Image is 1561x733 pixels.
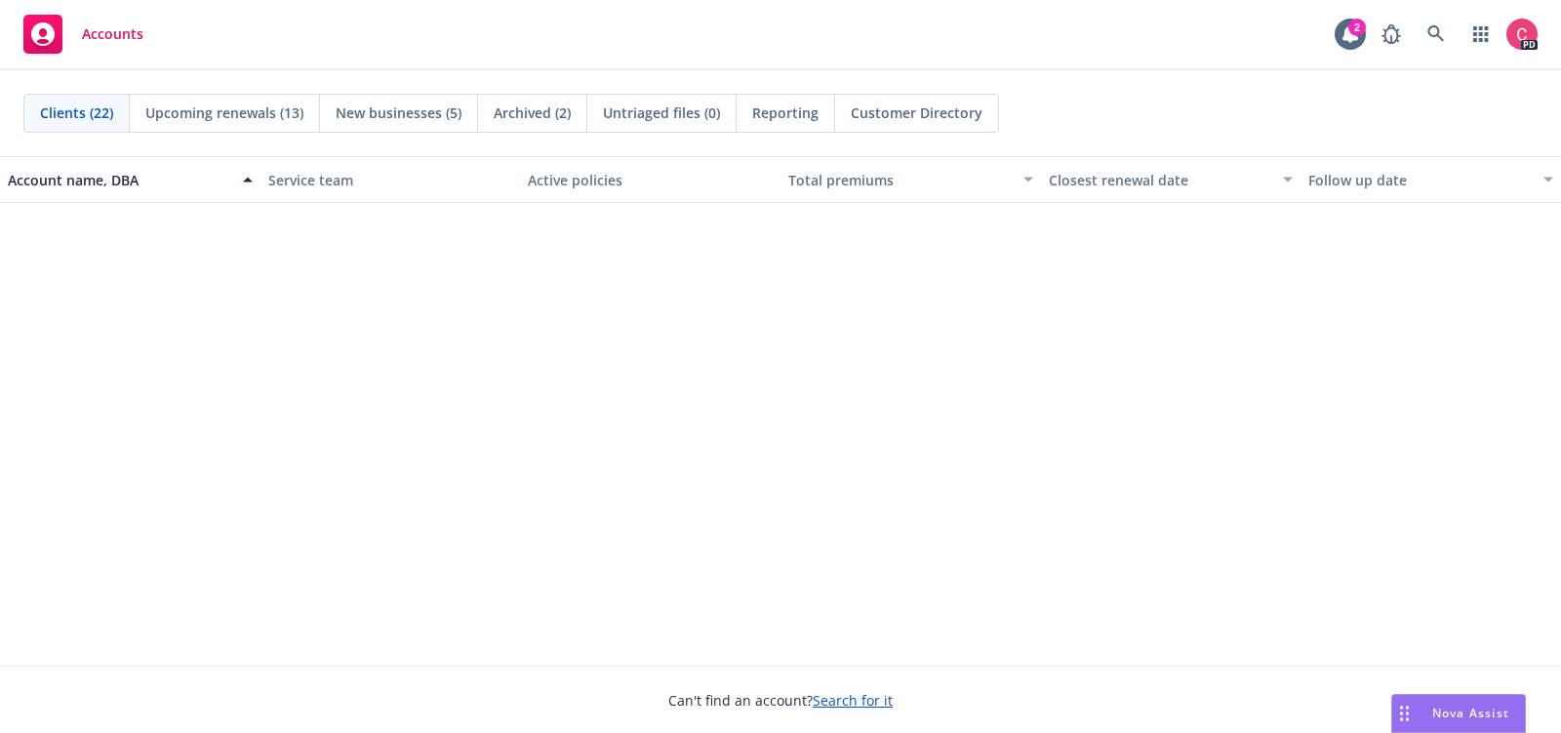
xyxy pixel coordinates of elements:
[8,170,231,190] div: Account name, DBA
[528,170,773,190] div: Active policies
[16,7,151,61] a: Accounts
[1348,19,1366,36] div: 2
[1506,19,1538,50] img: photo
[851,102,982,123] span: Customer Directory
[336,102,461,123] span: New businesses (5)
[1417,15,1456,54] a: Search
[494,102,571,123] span: Archived (2)
[1461,15,1501,54] a: Switch app
[752,102,819,123] span: Reporting
[520,156,780,203] button: Active policies
[1041,156,1301,203] button: Closest renewal date
[1049,170,1272,190] div: Closest renewal date
[1372,15,1411,54] a: Report a Bug
[603,102,720,123] span: Untriaged files (0)
[260,156,521,203] button: Service team
[1301,156,1561,203] button: Follow up date
[268,170,513,190] div: Service team
[1392,695,1417,732] div: Drag to move
[82,26,143,42] span: Accounts
[788,170,1012,190] div: Total premiums
[668,690,893,711] span: Can't find an account?
[145,102,303,123] span: Upcoming renewals (13)
[40,102,113,123] span: Clients (22)
[1308,170,1532,190] div: Follow up date
[813,691,893,710] a: Search for it
[1391,694,1526,733] button: Nova Assist
[780,156,1041,203] button: Total premiums
[1432,705,1509,721] span: Nova Assist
